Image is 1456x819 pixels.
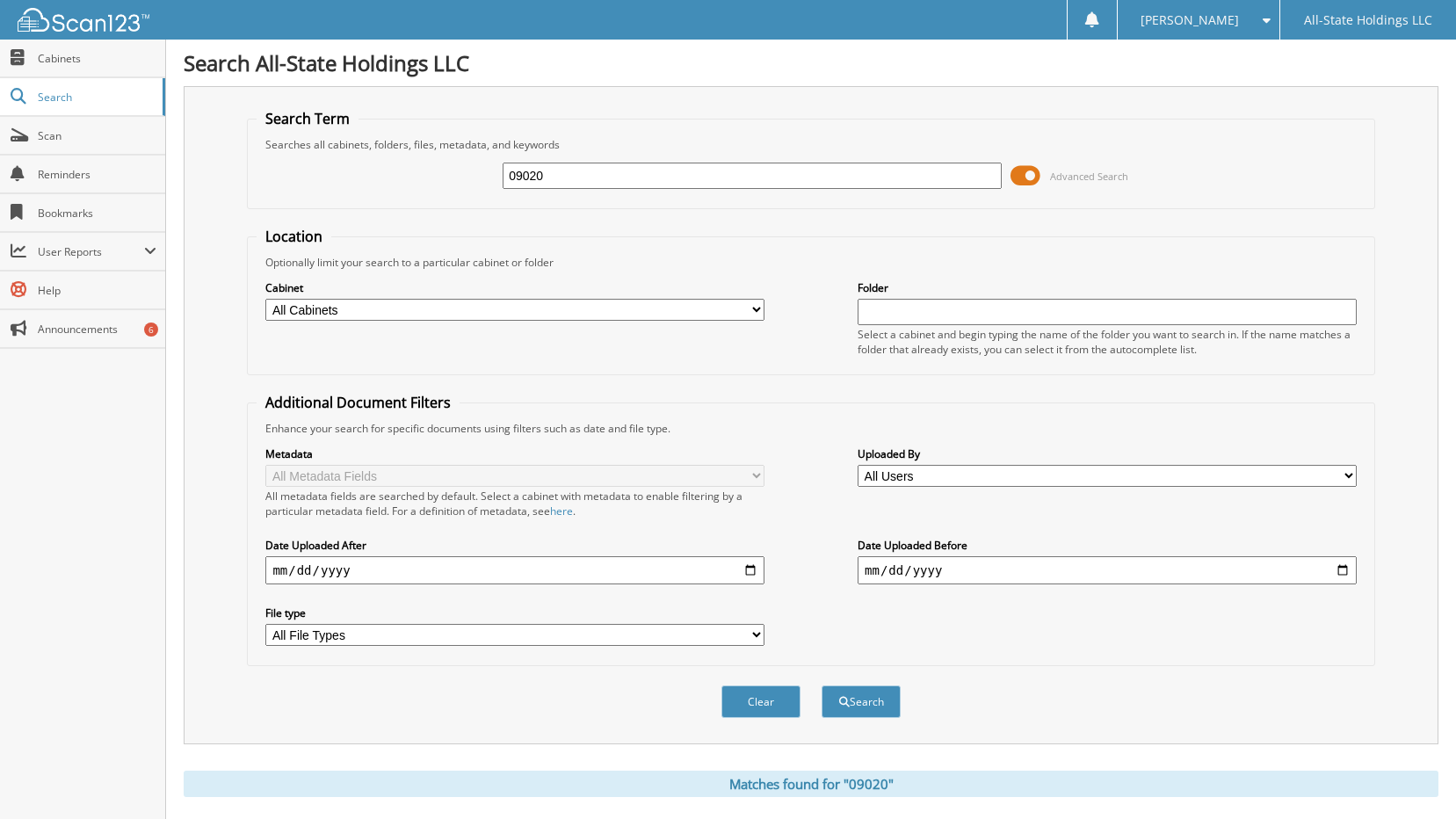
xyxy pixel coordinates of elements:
[257,137,1365,152] div: Searches all cabinets, folders, files, metadata, and keywords
[38,90,154,105] span: Search
[265,446,764,461] label: Metadata
[38,322,156,337] span: Announcements
[721,685,800,718] button: Clear
[257,109,359,128] legend: Search Term
[1141,15,1239,25] span: [PERSON_NAME]
[184,771,1438,797] div: Matches found for "09020"
[1050,170,1128,183] span: Advanced Search
[1304,15,1432,25] span: All-State Holdings LLC
[858,538,1357,553] label: Date Uploaded Before
[38,51,156,66] span: Cabinets
[265,605,764,620] label: File type
[38,128,156,143] span: Scan
[38,206,156,221] span: Bookmarks
[265,280,764,295] label: Cabinet
[822,685,901,718] button: Search
[858,446,1357,461] label: Uploaded By
[265,538,764,553] label: Date Uploaded After
[550,504,573,518] a: here
[38,167,156,182] span: Reminders
[858,280,1357,295] label: Folder
[18,8,149,32] img: scan123-logo-white.svg
[858,327,1357,357] div: Select a cabinet and begin typing the name of the folder you want to search in. If the name match...
[38,283,156,298] span: Help
[265,556,764,584] input: start
[184,48,1438,77] h1: Search All-State Holdings LLC
[144,323,158,337] div: 6
[257,421,1365,436] div: Enhance your search for specific documents using filters such as date and file type.
[257,255,1365,270] div: Optionally limit your search to a particular cabinet or folder
[265,489,764,518] div: All metadata fields are searched by default. Select a cabinet with metadata to enable filtering b...
[257,227,331,246] legend: Location
[257,393,460,412] legend: Additional Document Filters
[38,244,144,259] span: User Reports
[858,556,1357,584] input: end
